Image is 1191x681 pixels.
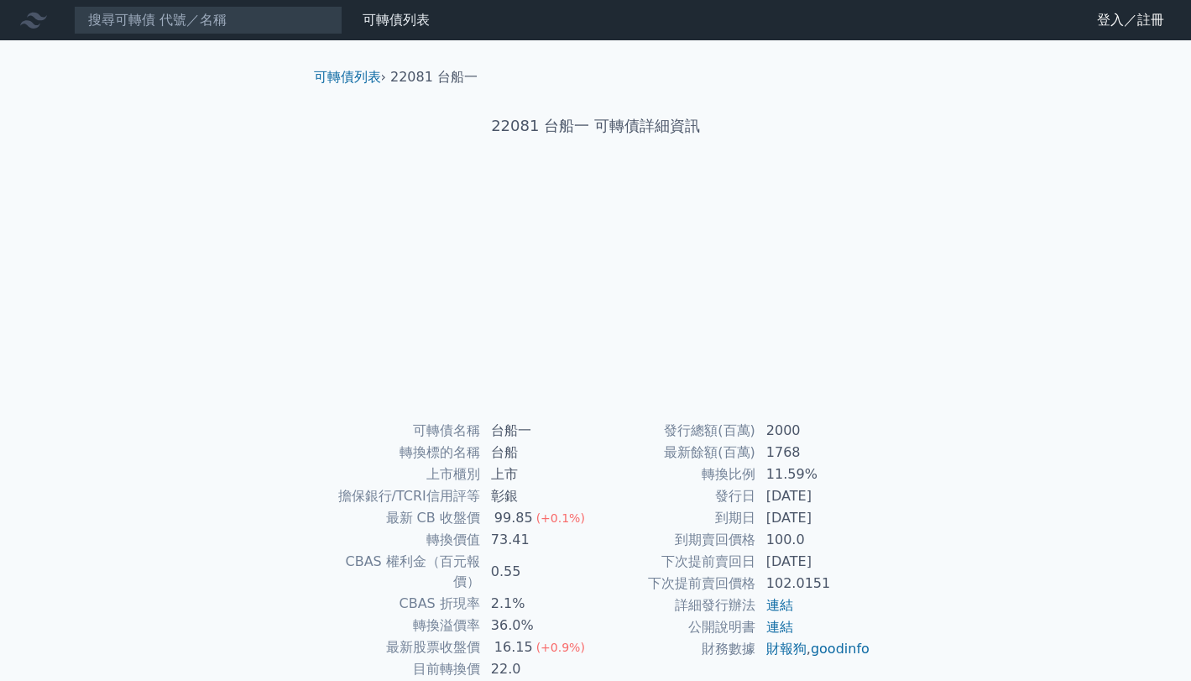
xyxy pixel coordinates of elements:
[314,69,381,85] a: 可轉債列表
[756,420,871,442] td: 2000
[321,420,481,442] td: 可轉債名稱
[766,597,793,613] a: 連結
[321,464,481,485] td: 上市櫃別
[766,619,793,635] a: 連結
[74,6,342,34] input: 搜尋可轉債 代號／名稱
[596,529,756,551] td: 到期賣回價格
[596,507,756,529] td: 到期日
[321,615,481,636] td: 轉換溢價率
[756,573,871,595] td: 102.0151
[491,508,536,528] div: 99.85
[536,511,585,525] span: (+0.1%)
[756,529,871,551] td: 100.0
[390,67,478,87] li: 22081 台船一
[481,464,596,485] td: 上市
[481,420,596,442] td: 台船一
[596,616,756,638] td: 公開說明書
[596,595,756,616] td: 詳細發行辦法
[756,442,871,464] td: 1768
[596,551,756,573] td: 下次提前賣回日
[756,507,871,529] td: [DATE]
[756,551,871,573] td: [DATE]
[321,551,481,593] td: CBAS 權利金（百元報價）
[481,615,596,636] td: 36.0%
[321,658,481,680] td: 目前轉換價
[596,442,756,464] td: 最新餘額(百萬)
[481,442,596,464] td: 台船
[1084,7,1178,34] a: 登入／註冊
[491,637,536,657] div: 16.15
[811,641,870,657] a: goodinfo
[481,485,596,507] td: 彰銀
[321,529,481,551] td: 轉換價值
[596,420,756,442] td: 發行總額(百萬)
[314,67,386,87] li: ›
[321,485,481,507] td: 擔保銀行/TCRI信用評等
[596,573,756,595] td: 下次提前賣回價格
[766,641,807,657] a: 財報狗
[481,593,596,615] td: 2.1%
[596,464,756,485] td: 轉換比例
[481,529,596,551] td: 73.41
[596,485,756,507] td: 發行日
[481,658,596,680] td: 22.0
[756,485,871,507] td: [DATE]
[481,551,596,593] td: 0.55
[300,114,891,138] h1: 22081 台船一 可轉債詳細資訊
[756,464,871,485] td: 11.59%
[321,636,481,658] td: 最新股票收盤價
[756,638,871,660] td: ,
[363,12,430,28] a: 可轉債列表
[321,593,481,615] td: CBAS 折現率
[321,442,481,464] td: 轉換標的名稱
[321,507,481,529] td: 最新 CB 收盤價
[596,638,756,660] td: 財務數據
[536,641,585,654] span: (+0.9%)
